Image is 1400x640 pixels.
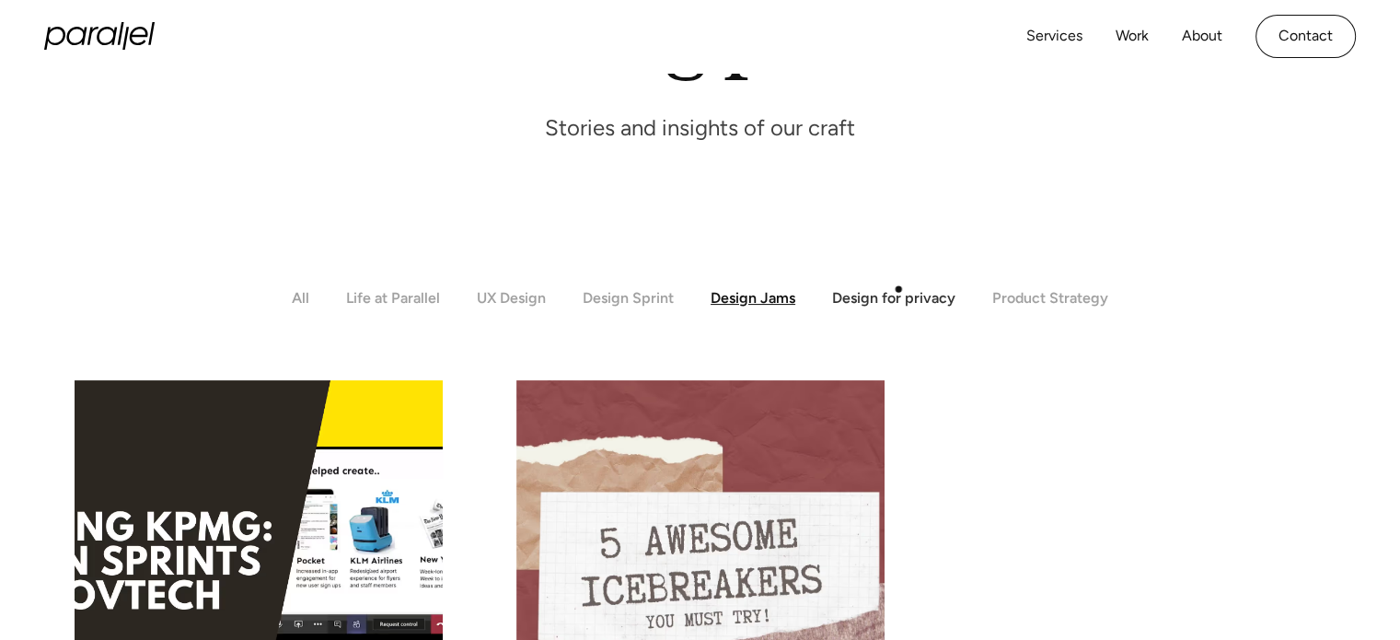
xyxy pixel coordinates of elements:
a: Work [1116,23,1149,50]
a: Services [1026,23,1082,50]
div: Design Jams [711,289,795,307]
div: Life at Parallel [346,289,440,307]
div: Design Sprint [583,289,674,307]
div: Design for privacy [832,289,955,307]
a: Contact [1255,15,1356,58]
div: All [292,289,309,307]
a: About [1182,23,1222,50]
a: home [44,22,155,50]
p: Stories and insights of our craft [545,113,855,142]
div: UX Design [477,289,546,307]
div: Product Strategy [992,289,1108,307]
